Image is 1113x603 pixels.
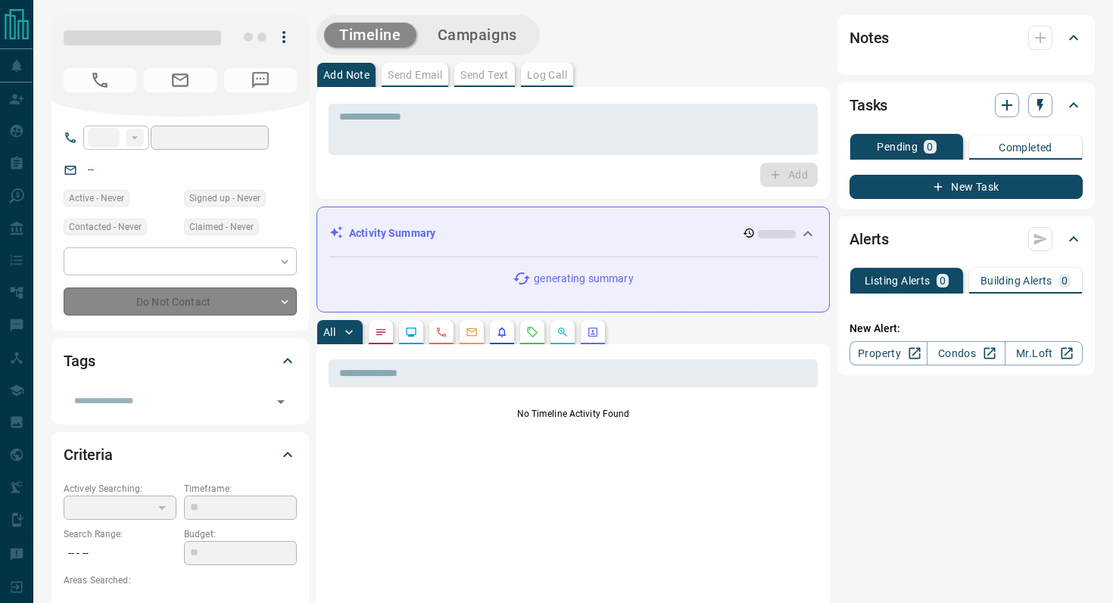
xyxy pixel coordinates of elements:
p: Timeframe: [184,482,297,496]
svg: Calls [435,326,447,338]
span: No Number [64,68,136,92]
h2: Notes [850,26,889,50]
p: generating summary [534,271,633,287]
p: New Alert: [850,321,1083,337]
p: Building Alerts [980,275,1052,286]
p: 0 [1062,275,1068,286]
h2: Criteria [64,443,113,467]
button: Campaigns [422,23,532,48]
p: Completed [999,142,1052,153]
a: Property [850,341,927,365]
h2: Tags [64,349,95,373]
svg: Emails [466,326,478,338]
p: 0 [927,141,933,152]
h2: Tasks [850,93,887,117]
h2: Alerts [850,227,889,251]
span: Claimed - Never [189,219,254,235]
p: No Timeline Activity Found [329,407,818,421]
p: Search Range: [64,527,176,541]
svg: Opportunities [556,326,569,338]
p: Pending [877,141,918,152]
span: Active - Never [69,191,124,206]
button: Open [270,391,291,412]
svg: Listing Alerts [496,326,508,338]
span: Signed up - Never [189,191,260,206]
p: Activity Summary [349,225,435,241]
a: -- [88,163,94,176]
svg: Agent Actions [587,326,599,338]
p: 0 [940,275,946,286]
svg: Notes [375,326,387,338]
svg: Requests [526,326,538,338]
div: Tasks [850,87,1083,123]
span: No Email [144,68,217,92]
div: Alerts [850,221,1083,257]
p: Add Note [323,70,369,80]
div: Criteria [64,437,297,473]
div: Notes [850,20,1083,56]
div: Tags [64,343,297,379]
p: -- - -- [64,541,176,566]
p: Listing Alerts [865,275,931,286]
span: No Number [224,68,297,92]
p: Budget: [184,527,297,541]
div: Activity Summary [329,219,817,247]
p: All [323,327,335,337]
span: Contacted - Never [69,219,142,235]
p: Areas Searched: [64,573,297,587]
a: Condos [927,341,1005,365]
button: New Task [850,175,1083,199]
svg: Lead Browsing Activity [405,326,417,338]
p: Actively Searching: [64,482,176,496]
div: Do Not Contact [64,288,297,315]
button: Timeline [324,23,416,48]
a: Mr.Loft [1005,341,1083,365]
